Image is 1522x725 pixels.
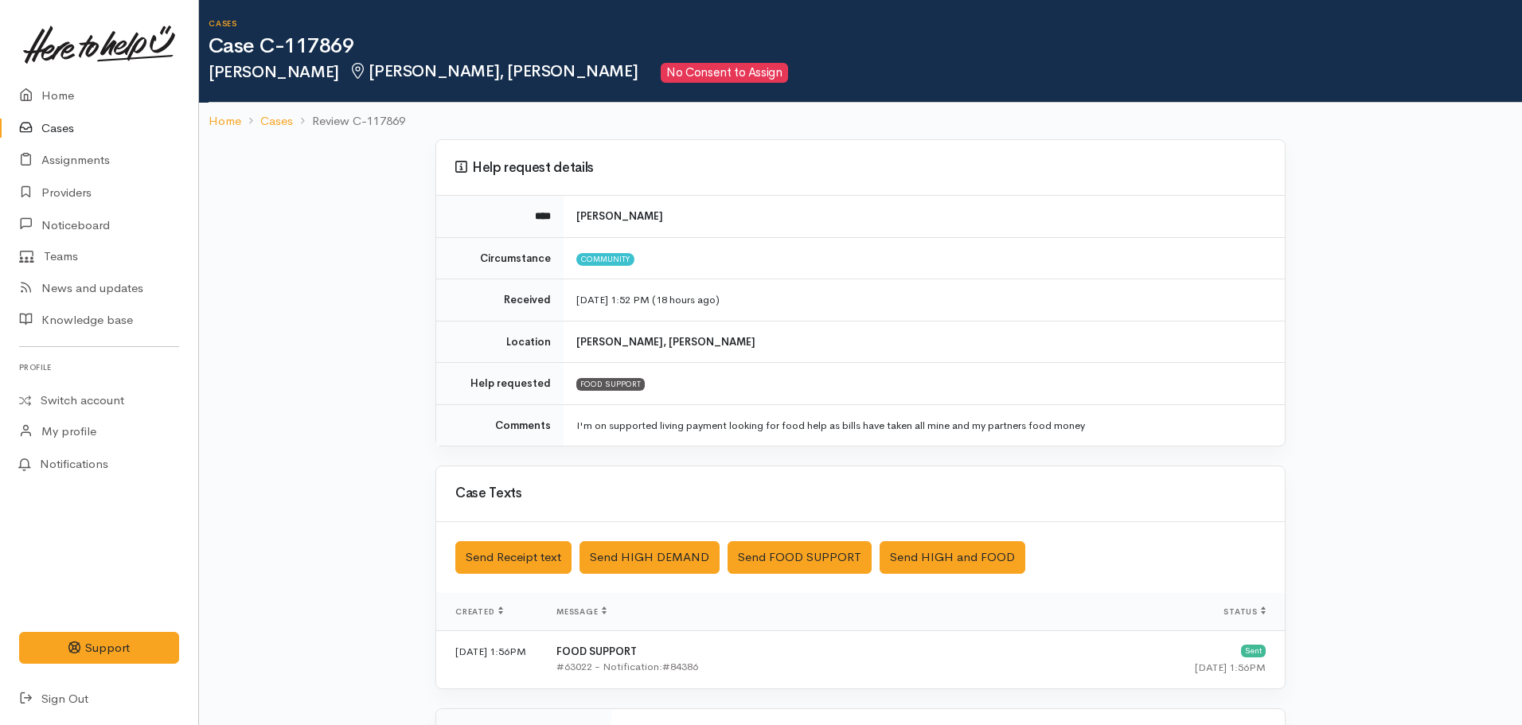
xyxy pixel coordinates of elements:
b: [PERSON_NAME] [576,209,663,223]
td: [DATE] 1:56PM [436,630,544,688]
td: I'm on supported living payment looking for food help as bills have taken all mine and my partner... [564,404,1285,446]
b: FOOD SUPPORT [556,645,637,658]
span: No Consent to Assign [661,63,788,83]
a: Cases [260,112,293,131]
button: Send Receipt text [455,541,572,574]
div: Sent [1241,645,1266,657]
td: Location [436,321,564,363]
span: Created [455,606,503,617]
td: Comments [436,404,564,446]
b: [PERSON_NAME], [PERSON_NAME] [576,335,755,349]
span: [PERSON_NAME], [PERSON_NAME] [349,61,638,81]
span: Status [1223,606,1266,617]
a: Home [209,112,241,131]
button: Send HIGH DEMAND [580,541,720,574]
h6: Cases [209,19,1522,28]
button: Send HIGH and FOOD [880,541,1025,574]
td: Received [436,279,564,322]
td: Circumstance [436,237,564,279]
h3: Case Texts [455,486,1266,501]
h1: Case C-117869 [209,35,1522,58]
h3: Help request details [455,160,1266,176]
h6: Profile [19,357,179,378]
div: [DATE] 1:56PM [1016,660,1266,676]
button: Send FOOD SUPPORT [728,541,872,574]
div: FOOD SUPPORT [576,378,645,391]
nav: breadcrumb [199,103,1522,140]
li: Review C-117869 [293,112,405,131]
span: Community [576,253,634,266]
button: Support [19,632,179,665]
h2: [PERSON_NAME] [209,63,1522,83]
td: [DATE] 1:52 PM (18 hours ago) [564,279,1285,322]
td: Help requested [436,363,564,405]
span: Message [556,606,607,617]
div: #63022 - Notification:#84386 [556,659,990,675]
